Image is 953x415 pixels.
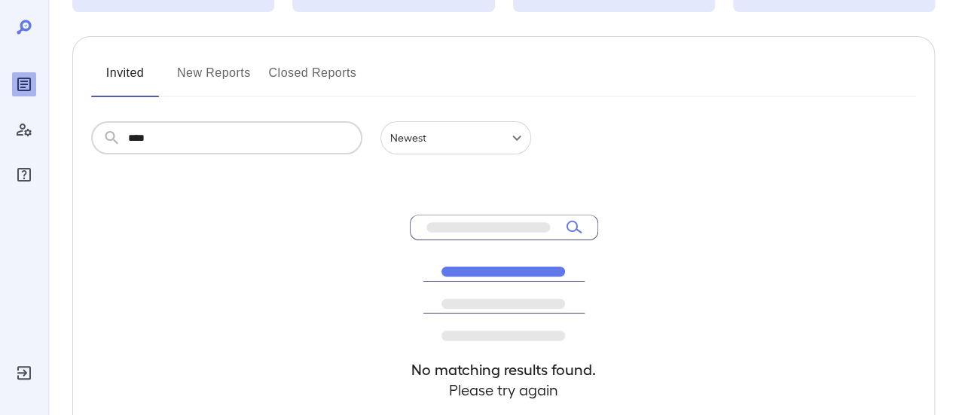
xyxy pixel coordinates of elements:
[410,359,598,380] h4: No matching results found.
[12,117,36,142] div: Manage Users
[380,121,531,154] div: Newest
[91,61,159,97] button: Invited
[410,380,598,400] h4: Please try again
[12,72,36,96] div: Reports
[12,163,36,187] div: FAQ
[269,61,357,97] button: Closed Reports
[177,61,251,97] button: New Reports
[12,361,36,385] div: Log Out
